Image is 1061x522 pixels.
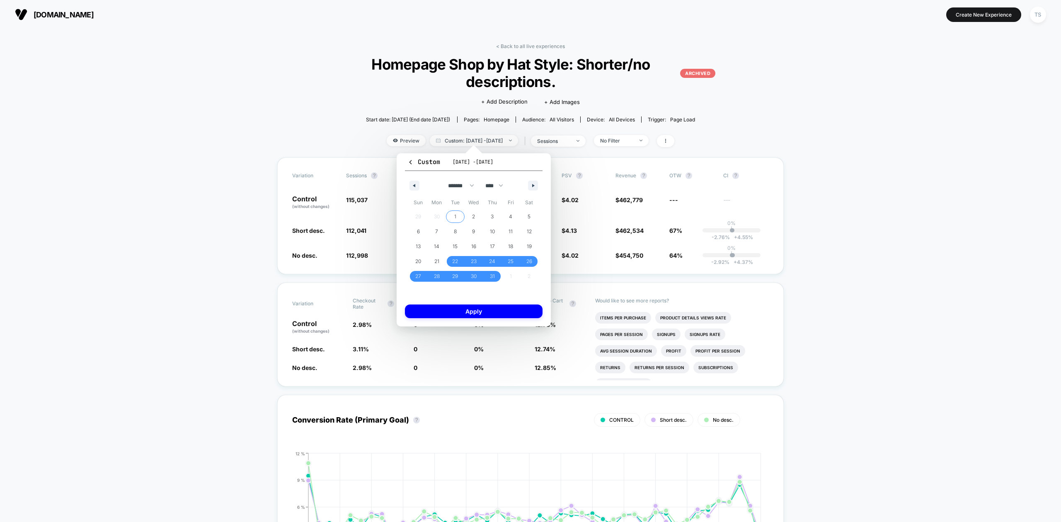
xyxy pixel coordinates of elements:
span: 462,534 [619,227,644,234]
span: 18 [508,239,513,254]
span: 3.11 % [353,346,369,353]
button: 2 [465,209,483,224]
span: Mon [428,196,446,209]
span: Wed [465,196,483,209]
button: 7 [428,224,446,239]
span: (without changes) [292,329,329,333]
span: PSV [562,172,572,179]
span: 2.98 % [353,364,372,371]
button: 25 [501,254,520,269]
tspan: 12 % [296,451,305,456]
span: Tue [446,196,465,209]
li: Subscriptions [693,362,738,373]
li: Signups Rate [685,329,725,340]
span: 21 [434,254,439,269]
span: No desc. [292,364,317,371]
div: Audience: [522,116,574,123]
span: 15 [453,239,458,254]
span: 115,037 [346,196,368,203]
span: [DOMAIN_NAME] [34,10,94,19]
span: 4.02 [565,196,579,203]
span: | [522,135,531,147]
p: ARCHIVED [680,69,715,78]
span: 2.98 % [353,321,372,328]
span: All Visitors [550,116,574,123]
li: Signups [652,329,681,340]
span: $ [615,252,643,259]
button: 16 [465,239,483,254]
li: Subscriptions Rate [595,378,652,390]
span: 17 [490,239,495,254]
button: [DOMAIN_NAME] [12,8,96,21]
span: 64% [669,252,683,259]
button: 21 [428,254,446,269]
span: 0 % [474,364,484,371]
button: 30 [465,269,483,284]
span: Short desc. [292,346,325,353]
span: Short desc. [660,417,687,423]
button: 14 [428,239,446,254]
button: 23 [465,254,483,269]
span: 8 [454,224,457,239]
span: 9 [472,224,475,239]
p: Control [292,320,344,334]
button: ? [732,172,739,179]
button: 13 [409,239,428,254]
button: 17 [483,239,501,254]
span: + [734,234,737,240]
button: 5 [520,209,538,224]
button: 1 [446,209,465,224]
button: 19 [520,239,538,254]
span: Sessions [346,172,367,179]
span: $ [615,196,643,203]
span: 20 [415,254,421,269]
li: Profit [661,345,686,357]
button: ? [576,172,583,179]
div: TS [1030,7,1046,23]
button: ? [640,172,647,179]
button: 4 [501,209,520,224]
span: Preview [387,135,426,146]
span: $ [615,227,644,234]
span: No desc. [713,417,734,423]
span: $ [562,252,579,259]
p: Control [292,196,338,210]
span: Start date: [DATE] (End date [DATE]) [366,116,450,123]
span: --- [669,196,678,203]
span: 16 [471,239,476,254]
li: Returns [595,362,625,373]
button: 27 [409,269,428,284]
button: 12 [520,224,538,239]
button: ? [413,417,420,423]
span: 25 [508,254,514,269]
li: Avg Session Duration [595,345,657,357]
span: 26 [526,254,532,269]
span: Custom [407,158,440,166]
span: --- [723,198,769,210]
span: CONTROL [609,417,634,423]
span: 2 [472,209,475,224]
button: 29 [446,269,465,284]
span: 3 [491,209,494,224]
button: 6 [409,224,428,239]
span: 0 % [474,346,484,353]
button: ? [686,172,692,179]
a: < Back to all live experiences [496,43,565,49]
button: ? [371,172,378,179]
span: (without changes) [292,204,329,209]
span: 12 [527,224,532,239]
button: ? [388,300,394,307]
img: end [509,140,512,141]
img: end [577,140,579,142]
p: 0% [727,245,736,251]
span: all devices [609,116,635,123]
span: 12.74 % [535,346,555,353]
span: CI [723,172,769,179]
span: Checkout Rate [353,297,383,310]
span: 0 [414,364,417,371]
button: 20 [409,254,428,269]
span: 454,750 [619,252,643,259]
span: 29 [452,269,458,284]
div: Pages: [464,116,509,123]
li: Pages Per Session [595,329,648,340]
